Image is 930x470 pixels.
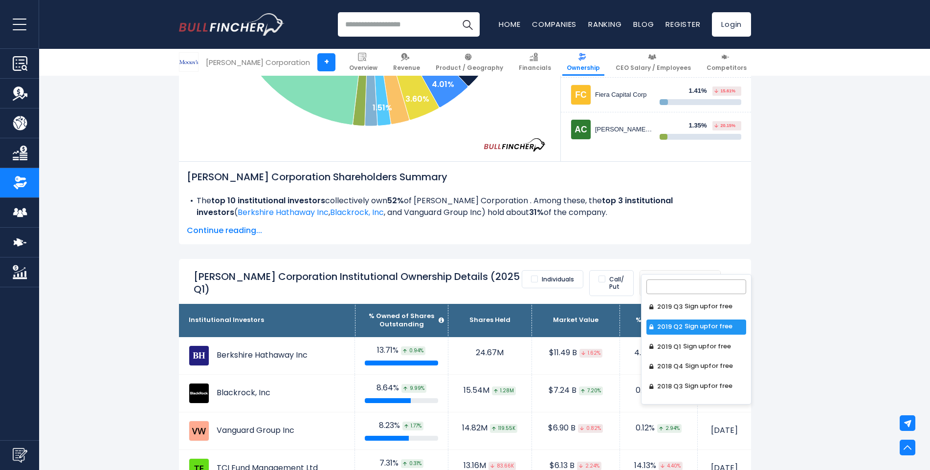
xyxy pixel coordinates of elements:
[187,170,743,184] h2: [PERSON_NAME] Corporation Shareholders Summary
[542,423,610,433] div: $6.90 B
[458,423,522,433] div: 14.82M
[532,19,576,29] a: Companies
[365,458,438,469] div: 7.31%
[562,49,604,76] a: Ownership
[616,64,691,72] span: CEO Salary / Employees
[685,381,708,390] span: Sign up
[567,64,600,72] span: Ownership
[689,122,713,130] div: 1.35%
[681,342,733,352] span: for free
[189,383,209,404] img: Blackrock, Inc
[455,12,480,37] button: Search
[683,381,734,391] span: for free
[646,379,746,394] li: 2018 Q3
[630,385,687,396] div: 0.15%
[187,225,743,236] span: Continue reading...
[683,361,735,371] span: for free
[211,195,325,206] b: top 10 institutional investors
[646,340,746,355] li: 2019 Q1
[579,386,603,395] span: 7.20%
[712,12,751,37] a: Login
[189,345,209,366] img: Berkshire Hathaway Inc
[683,342,707,351] span: Sign up
[365,345,438,356] div: 13.71%
[707,64,747,72] span: Competitors
[401,384,426,393] span: 9.99%
[492,386,516,395] span: 1.28M
[189,421,209,441] img: Vanguard Group Inc
[179,304,355,337] th: Institutional Investors
[206,57,310,68] div: [PERSON_NAME] Corporation
[689,87,713,95] div: 1.41%
[13,175,27,190] img: Ownership
[514,49,555,76] a: Financials
[714,124,735,128] span: 20.15%
[646,279,746,294] input: Search
[714,89,735,93] span: 15.61%
[630,348,687,358] div: 4.44%
[499,19,520,29] a: Home
[542,348,610,358] div: $11.49 B
[458,385,522,396] div: 15.54M
[458,348,522,358] div: 24.67M
[542,385,610,396] div: $7.24 B
[620,304,697,337] th: % of Portfolio
[685,321,708,331] span: Sign up
[405,93,429,105] text: 3.60%
[401,346,425,355] span: 0.94%
[579,349,602,358] span: 1.62%
[646,359,746,374] li: 2018 Q4
[657,424,682,433] span: 2.94%
[393,64,420,72] span: Revenue
[589,270,634,296] label: Call/ Put
[522,270,583,289] label: Individuals
[685,361,709,370] span: Sign up
[194,270,522,296] h2: [PERSON_NAME] Corporation Institutional Ownership Details (2025 Q1)
[665,19,700,29] a: Register
[401,459,423,468] span: 0.31%
[179,412,355,449] td: Vanguard Group Inc
[436,64,503,72] span: Product / Geography
[345,49,382,76] a: Overview
[595,126,652,134] div: [PERSON_NAME] Capital Management LLC
[317,53,335,71] a: +
[529,207,544,218] b: 31%
[640,271,720,296] span: 2025 Q1
[238,207,482,218] span: , , and Vanguard Group Inc
[197,195,673,218] b: top 3 institutional investors
[490,424,517,433] span: 119.55K
[448,304,531,337] th: Shares Held
[373,102,392,113] text: 1.51%
[179,337,355,374] td: Berkshire Hathaway Inc
[238,207,329,218] a: Berkshire Hathaway Inc
[588,19,621,29] a: Ranking
[179,53,198,71] img: MCO logo
[389,49,424,76] a: Revenue
[179,13,284,36] a: Go to homepage
[531,304,620,337] th: Market Value
[519,64,551,72] span: Financials
[365,383,438,393] div: 8.64%
[646,299,746,315] li: 2019 Q3
[683,321,734,332] span: for free
[578,424,603,433] span: 0.82%
[630,423,687,433] div: 0.12%
[685,301,708,311] span: Sign up
[683,301,734,312] span: for free
[179,375,355,412] td: Blackrock, Inc
[179,13,285,36] img: Bullfincher logo
[702,49,751,76] a: Competitors
[646,320,746,335] li: 2019 Q2
[365,421,438,431] div: 8.23%
[355,304,448,337] th: % Owned of Shares Outstanding
[697,412,751,449] td: [DATE]
[611,49,695,76] a: CEO Salary / Employees
[387,195,404,206] b: 52%
[432,79,454,90] text: 4.01%
[431,49,508,76] a: Product / Geography
[402,422,423,430] span: 1.77%
[633,19,654,29] a: Blog
[595,91,652,99] div: Fiera Capital Corp
[330,207,384,218] a: Blackrock, Inc
[349,64,377,72] span: Overview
